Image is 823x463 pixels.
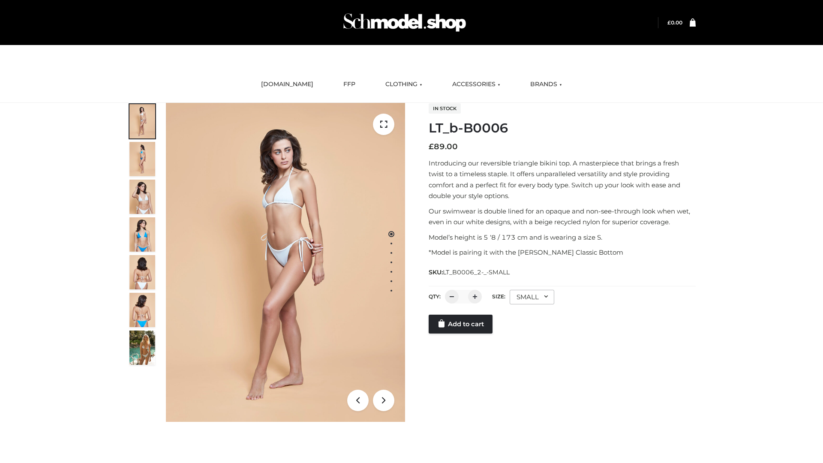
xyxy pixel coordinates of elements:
p: Our swimwear is double lined for an opaque and non-see-through look when wet, even in our white d... [429,206,696,228]
img: Arieltop_CloudNine_AzureSky2.jpg [129,331,155,365]
a: £0.00 [667,19,682,26]
p: *Model is pairing it with the [PERSON_NAME] Classic Bottom [429,247,696,258]
p: Model’s height is 5 ‘8 / 173 cm and is wearing a size S. [429,232,696,243]
img: ArielClassicBikiniTop_CloudNine_AzureSky_OW114ECO_8-scaled.jpg [129,293,155,327]
img: ArielClassicBikiniTop_CloudNine_AzureSky_OW114ECO_3-scaled.jpg [129,180,155,214]
label: QTY: [429,293,441,300]
span: £ [429,142,434,151]
a: ACCESSORIES [446,75,507,94]
div: SMALL [510,290,554,304]
img: ArielClassicBikiniTop_CloudNine_AzureSky_OW114ECO_7-scaled.jpg [129,255,155,289]
img: ArielClassicBikiniTop_CloudNine_AzureSky_OW114ECO_1-scaled.jpg [129,104,155,138]
a: CLOTHING [379,75,429,94]
img: ArielClassicBikiniTop_CloudNine_AzureSky_OW114ECO_1 [166,103,405,422]
a: FFP [337,75,362,94]
label: Size: [492,293,505,300]
bdi: 89.00 [429,142,458,151]
bdi: 0.00 [667,19,682,26]
img: ArielClassicBikiniTop_CloudNine_AzureSky_OW114ECO_4-scaled.jpg [129,217,155,252]
span: £ [667,19,671,26]
p: Introducing our reversible triangle bikini top. A masterpiece that brings a fresh twist to a time... [429,158,696,201]
a: Add to cart [429,315,493,334]
span: LT_B0006_2-_-SMALL [443,268,510,276]
span: SKU: [429,267,511,277]
h1: LT_b-B0006 [429,120,696,136]
img: Schmodel Admin 964 [340,6,469,39]
a: [DOMAIN_NAME] [255,75,320,94]
img: ArielClassicBikiniTop_CloudNine_AzureSky_OW114ECO_2-scaled.jpg [129,142,155,176]
a: BRANDS [524,75,568,94]
span: In stock [429,103,461,114]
